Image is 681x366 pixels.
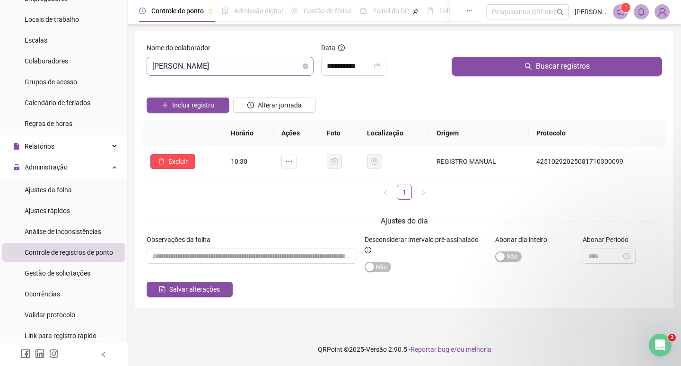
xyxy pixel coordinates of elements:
span: Excluir [168,156,188,167]
span: clock-circle [247,102,254,108]
span: pushpin [208,9,213,14]
span: Colaboradores [25,57,68,65]
button: left [378,185,393,200]
span: Link para registro rápido [25,332,96,339]
span: notification [616,8,625,16]
span: 1 [624,4,628,11]
span: Controle de ponto [151,7,204,15]
span: Gestão de férias [304,7,351,15]
button: Salvar alterações [147,282,233,297]
span: left [100,351,107,358]
span: Locais de trabalho [25,16,79,23]
span: Incluir registro [172,100,214,110]
th: Origem [429,120,529,146]
span: Ajustes da folha [25,186,72,194]
span: linkedin [35,349,44,358]
a: 1 [397,185,411,199]
span: 2 [668,334,676,341]
span: info-circle [365,247,371,253]
sup: 1 [621,3,630,12]
span: Folha de pagamento [439,7,500,15]
span: Desconsiderar intervalo pré-assinalado [365,236,479,243]
span: Alterar jornada [258,100,302,110]
span: Regras de horas [25,120,72,127]
li: Página anterior [378,185,393,200]
span: Ocorrências [25,290,60,298]
span: Salvar alterações [169,284,220,295]
span: facebook [21,349,30,358]
span: search [557,9,564,16]
span: ellipsis [466,8,473,14]
iframe: Intercom live chat [649,334,672,357]
th: Foto [319,120,360,146]
span: Calendário de feriados [25,99,90,107]
span: dashboard [360,8,367,14]
td: 42510292025081710300099 [529,146,666,177]
label: Abonar Período [583,234,635,245]
label: Abonar dia inteiro [495,234,553,245]
button: right [416,185,431,200]
span: plus [162,102,168,108]
span: search [524,62,532,70]
label: Observações da folha [147,234,217,245]
td: REGISTRO MANUAL [429,146,529,177]
span: instagram [49,349,59,358]
span: question-circle [338,45,345,51]
span: Data [321,44,335,52]
th: Horário [223,120,274,146]
span: file-done [222,8,228,14]
span: [PERSON_NAME] [575,7,607,17]
span: Ajustes do dia [381,216,428,225]
img: 85622 [655,5,669,19]
span: file [13,143,20,150]
span: bell [637,8,646,16]
span: Controle de registros de ponto [25,249,113,256]
span: Buscar registros [536,61,590,72]
span: Relatórios [25,143,54,150]
a: Alterar jornada [233,102,316,110]
button: Excluir [150,154,195,169]
span: 10:30 [231,158,247,165]
span: Admissão digital [234,7,283,15]
span: Painel do DP [372,7,409,15]
span: book [427,8,434,14]
span: left [383,190,388,196]
span: save [159,286,166,293]
span: Grupos de acesso [25,78,77,86]
span: Reportar bug e/ou melhoria [410,346,491,353]
th: Protocolo [529,120,666,146]
li: Próxima página [416,185,431,200]
button: Buscar registros [452,57,662,76]
button: Alterar jornada [233,98,316,113]
span: Gestão de solicitações [25,269,90,277]
footer: QRPoint © 2025 - 2.90.5 - [128,333,681,366]
button: Incluir registro [147,98,229,113]
span: Análise de inconsistências [25,228,101,235]
th: Ações [274,120,319,146]
span: DILSON XAVIER DA SILVA [152,57,308,75]
span: ellipsis [285,158,293,165]
span: clock-circle [139,8,146,14]
th: Localização [359,120,428,146]
label: Nome do colaborador [147,43,217,53]
span: pushpin [413,9,419,14]
span: Escalas [25,36,47,44]
span: right [420,190,426,196]
span: close-circle [303,63,308,69]
span: sun [291,8,298,14]
li: 1 [397,185,412,200]
span: Versão [366,346,387,353]
span: Ajustes rápidos [25,207,70,214]
span: lock [13,164,20,170]
span: Administração [25,163,68,171]
span: Validar protocolo [25,311,75,319]
span: delete [158,158,165,165]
